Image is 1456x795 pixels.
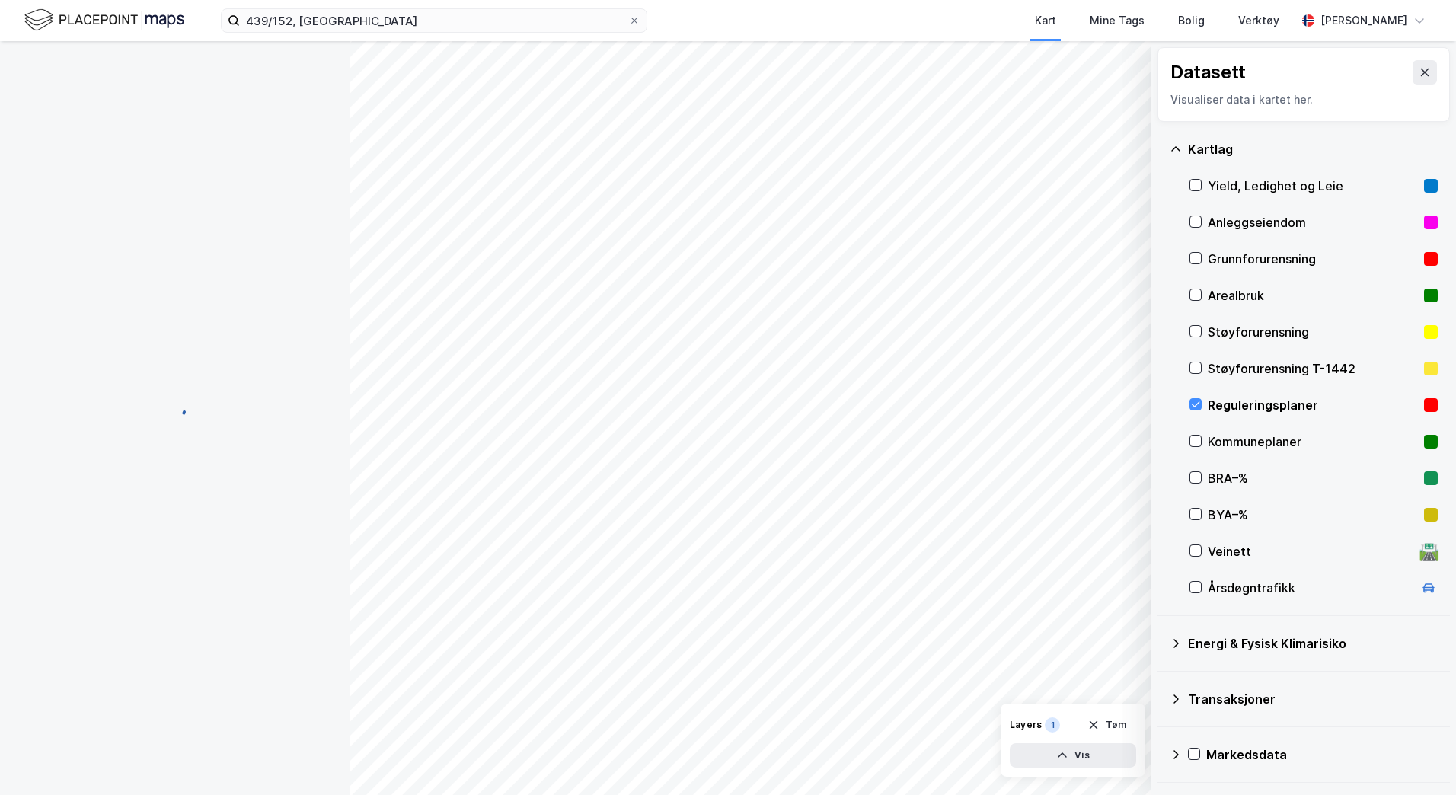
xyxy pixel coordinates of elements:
[1419,541,1439,561] div: 🛣️
[1188,140,1438,158] div: Kartlag
[1380,722,1456,795] div: Kontrollprogram for chat
[1045,717,1060,733] div: 1
[1208,506,1418,524] div: BYA–%
[1078,713,1136,737] button: Tøm
[1208,433,1418,451] div: Kommuneplaner
[1208,323,1418,341] div: Støyforurensning
[1170,60,1246,85] div: Datasett
[1320,11,1407,30] div: [PERSON_NAME]
[1206,746,1438,764] div: Markedsdata
[1178,11,1205,30] div: Bolig
[1208,579,1413,597] div: Årsdøgntrafikk
[1170,91,1437,109] div: Visualiser data i kartet her.
[1188,690,1438,708] div: Transaksjoner
[1208,213,1418,231] div: Anleggseiendom
[1010,719,1042,731] div: Layers
[163,397,187,421] img: spinner.a6d8c91a73a9ac5275cf975e30b51cfb.svg
[1010,743,1136,768] button: Vis
[1208,250,1418,268] div: Grunnforurensning
[240,9,628,32] input: Søk på adresse, matrikkel, gårdeiere, leietakere eller personer
[1208,396,1418,414] div: Reguleringsplaner
[1035,11,1056,30] div: Kart
[1208,542,1413,560] div: Veinett
[1238,11,1279,30] div: Verktøy
[1188,634,1438,653] div: Energi & Fysisk Klimarisiko
[1208,469,1418,487] div: BRA–%
[1208,286,1418,305] div: Arealbruk
[1208,359,1418,378] div: Støyforurensning T-1442
[1208,177,1418,195] div: Yield, Ledighet og Leie
[24,7,184,34] img: logo.f888ab2527a4732fd821a326f86c7f29.svg
[1090,11,1145,30] div: Mine Tags
[1380,722,1456,795] iframe: Chat Widget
